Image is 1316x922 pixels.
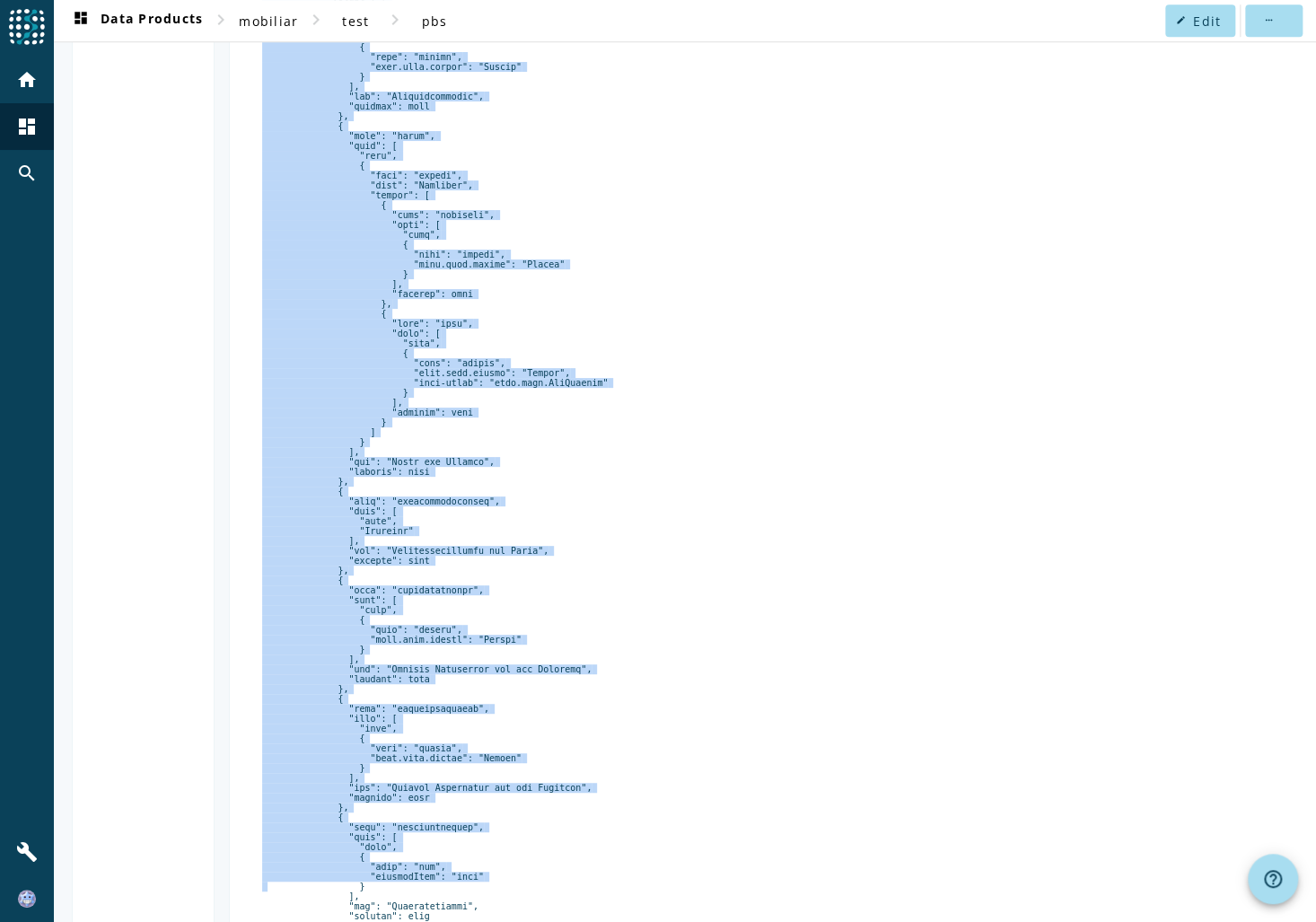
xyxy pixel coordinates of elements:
img: spoud-logo.svg [9,9,45,45]
span: pbs [422,13,448,30]
button: mobiliar [232,4,305,37]
button: Edit [1165,4,1235,37]
button: Data Products [63,4,210,37]
mat-icon: chevron_right [305,9,327,31]
button: test [327,4,384,37]
mat-icon: dashboard [16,116,38,137]
mat-icon: chevron_right [384,9,406,31]
mat-icon: chevron_right [210,9,232,31]
span: mobiliar [239,13,298,30]
mat-icon: build [16,841,38,863]
span: Edit [1193,13,1221,30]
img: aa0cdc0a786726abc9c8a55358630a5e [18,890,36,908]
mat-icon: edit [1176,15,1186,25]
span: test [342,13,369,30]
mat-icon: help_outline [1262,868,1284,890]
mat-icon: search [16,162,38,184]
mat-icon: home [16,69,38,91]
button: pbs [406,4,463,37]
mat-icon: dashboard [70,10,92,31]
span: Data Products [70,10,203,31]
mat-icon: more_horiz [1263,15,1273,25]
